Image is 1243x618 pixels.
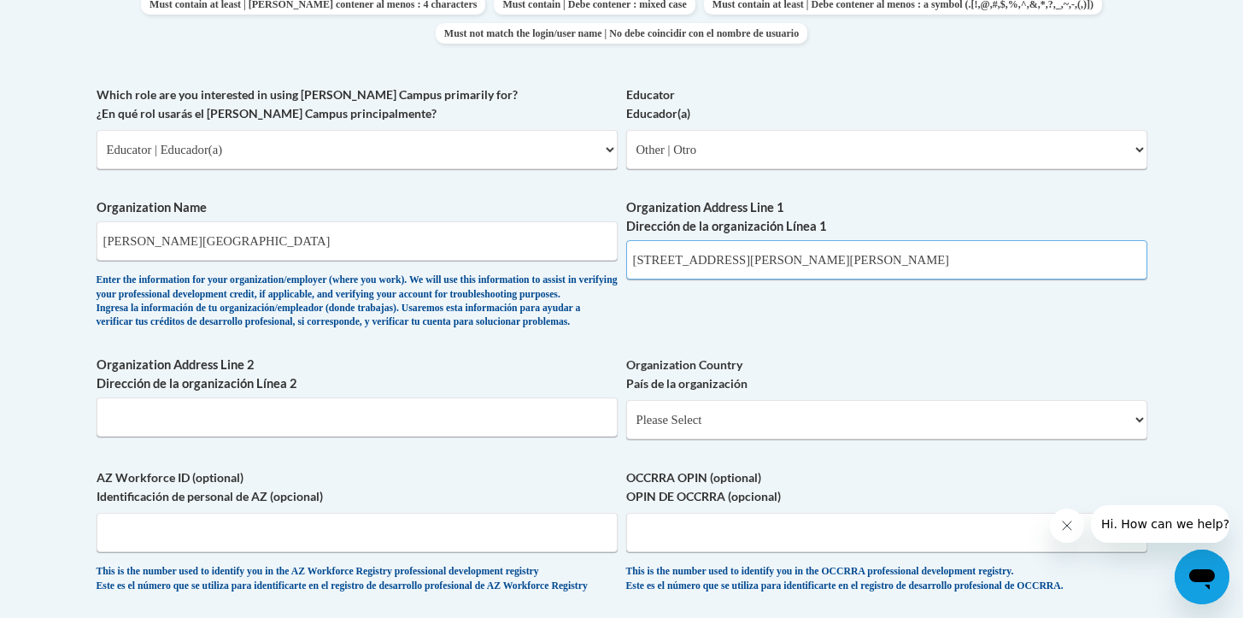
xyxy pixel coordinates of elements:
[436,23,807,44] span: Must not match the login/user name | No debe coincidir con el nombre de usuario
[97,468,618,506] label: AZ Workforce ID (optional) Identificación de personal de AZ (opcional)
[626,85,1147,123] label: Educator Educador(a)
[626,198,1147,236] label: Organization Address Line 1 Dirección de la organización Línea 1
[97,198,618,217] label: Organization Name
[97,565,618,593] div: This is the number used to identify you in the AZ Workforce Registry professional development reg...
[97,397,618,437] input: Metadata input
[1175,550,1229,604] iframe: Button to launch messaging window
[626,468,1147,506] label: OCCRRA OPIN (optional) OPIN DE OCCRRA (opcional)
[97,85,618,123] label: Which role are you interested in using [PERSON_NAME] Campus primarily for? ¿En qué rol usarás el ...
[626,565,1147,593] div: This is the number used to identify you in the OCCRRA professional development registry. Este es ...
[1050,509,1084,543] iframe: Close message
[97,221,618,261] input: Metadata input
[97,356,618,393] label: Organization Address Line 2 Dirección de la organización Línea 2
[626,240,1147,280] input: Metadata input
[97,274,618,330] div: Enter the information for your organization/employer (where you work). We will use this informati...
[1091,505,1229,543] iframe: Message from company
[626,356,1147,393] label: Organization Country País de la organización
